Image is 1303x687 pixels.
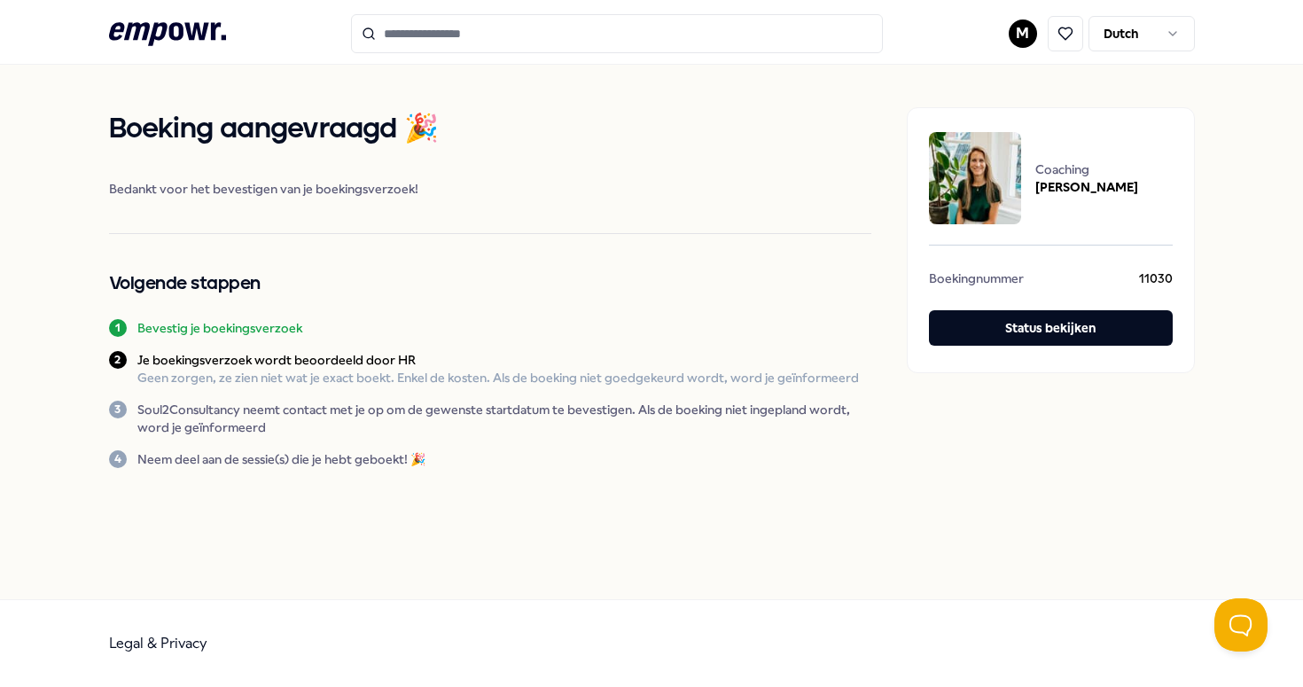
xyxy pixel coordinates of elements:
div: 2 [109,351,127,369]
h1: Boeking aangevraagd 🎉 [109,107,871,152]
div: 3 [109,401,127,418]
p: Geen zorgen, ze zien niet wat je exact boekt. Enkel de kosten. Als de boeking niet goedgekeurd wo... [137,369,859,386]
div: 4 [109,450,127,468]
h2: Volgende stappen [109,269,871,298]
iframe: Help Scout Beacon - Open [1214,598,1268,652]
p: Neem deel aan de sessie(s) die je hebt geboekt! 🎉 [137,450,425,468]
button: M [1009,20,1037,48]
p: Je boekingsverzoek wordt beoordeeld door HR [137,351,859,369]
input: Search for products, categories or subcategories [351,14,883,53]
a: Status bekijken [929,310,1173,351]
span: Coaching [1035,160,1138,178]
div: 1 [109,319,127,337]
span: [PERSON_NAME] [1035,178,1138,196]
a: Legal & Privacy [109,635,207,652]
p: Soul2Consultancy neemt contact met je op om de gewenste startdatum te bevestigen. Als de boeking ... [137,401,871,436]
button: Status bekijken [929,310,1173,346]
span: Bedankt voor het bevestigen van je boekingsverzoek! [109,180,871,198]
span: 11030 [1139,269,1173,293]
p: Bevestig je boekingsverzoek [137,319,302,337]
span: Boekingnummer [929,269,1024,293]
img: package image [929,132,1021,224]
